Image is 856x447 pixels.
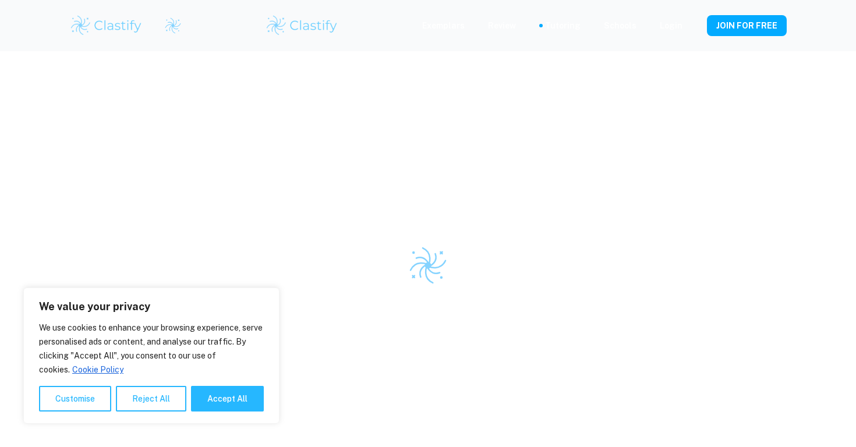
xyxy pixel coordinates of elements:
img: Clastify logo [69,14,143,37]
button: Reject All [116,386,186,411]
p: We value your privacy [39,300,264,314]
img: Clastify logo [265,14,339,37]
div: We value your privacy [23,288,280,424]
p: Exemplars [422,19,465,32]
a: Tutoring [545,19,581,32]
a: Login [660,19,682,32]
p: We use cookies to enhance your browsing experience, serve personalised ads or content, and analys... [39,321,264,377]
img: Clastify logo [408,245,448,286]
a: Clastify logo [157,17,182,34]
a: Cookie Policy [72,364,124,375]
button: Customise [39,386,111,411]
a: Schools [604,19,636,32]
button: JOIN FOR FREE [707,15,787,36]
img: Clastify logo [164,17,182,34]
button: Help and Feedback [692,23,698,29]
button: Accept All [191,386,264,411]
p: Review [488,19,516,32]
